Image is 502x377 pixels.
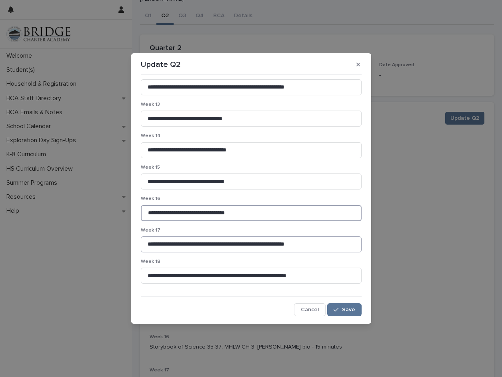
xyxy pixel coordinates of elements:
[141,133,160,138] span: Week 14
[141,196,160,201] span: Week 16
[327,303,361,316] button: Save
[342,307,355,312] span: Save
[141,102,160,107] span: Week 13
[141,60,181,69] p: Update Q2
[294,303,326,316] button: Cancel
[301,307,319,312] span: Cancel
[141,165,160,170] span: Week 15
[141,228,160,233] span: Week 17
[141,259,160,264] span: Week 18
